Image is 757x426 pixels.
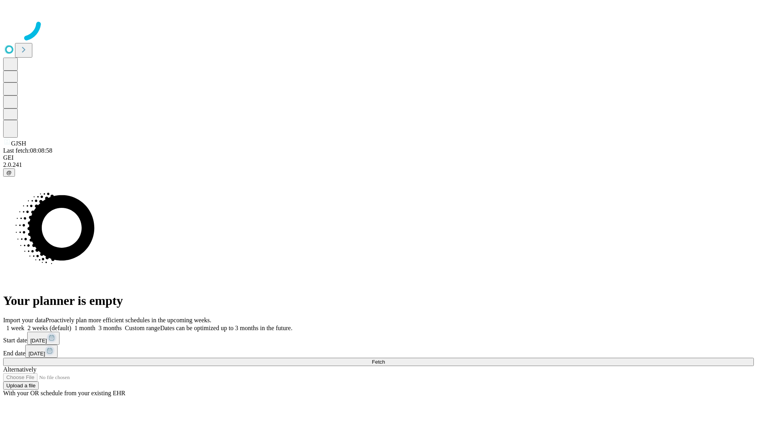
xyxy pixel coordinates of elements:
[28,351,45,357] span: [DATE]
[160,325,292,331] span: Dates can be optimized up to 3 months in the future.
[28,325,71,331] span: 2 weeks (default)
[3,154,754,161] div: GEI
[3,345,754,358] div: End date
[11,140,26,147] span: GJSH
[3,332,754,345] div: Start date
[6,325,24,331] span: 1 week
[3,147,52,154] span: Last fetch: 08:08:58
[3,168,15,177] button: @
[3,366,36,373] span: Alternatively
[372,359,385,365] span: Fetch
[3,161,754,168] div: 2.0.241
[3,293,754,308] h1: Your planner is empty
[125,325,160,331] span: Custom range
[25,345,58,358] button: [DATE]
[3,358,754,366] button: Fetch
[27,332,60,345] button: [DATE]
[46,317,211,323] span: Proactively plan more efficient schedules in the upcoming weeks.
[99,325,122,331] span: 3 months
[30,338,47,344] span: [DATE]
[3,390,125,396] span: With your OR schedule from your existing EHR
[75,325,95,331] span: 1 month
[6,170,12,176] span: @
[3,317,46,323] span: Import your data
[3,381,39,390] button: Upload a file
